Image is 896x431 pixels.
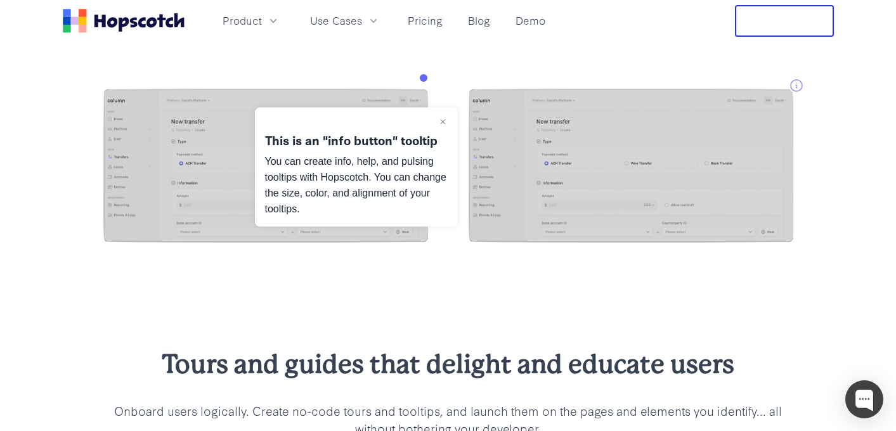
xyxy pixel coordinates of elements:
a: Demo [510,10,550,31]
button: Use Cases [302,10,387,31]
div: This is an "info button" tooltip [265,131,448,149]
a: Blog [463,10,495,31]
p: You can create info, help, and pulsing tooltips with Hopscotch. You can change the size, color, a... [265,154,448,217]
img: image (6) [469,89,793,246]
img: image (6) [103,89,428,246]
a: Pricing [403,10,448,31]
a: Home [63,9,185,33]
button: Free Trial [735,5,834,37]
button: Product [215,10,287,31]
span: Product [223,13,262,29]
h2: Tours and guides that delight and educate users [103,347,793,382]
span: Use Cases [310,13,362,29]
